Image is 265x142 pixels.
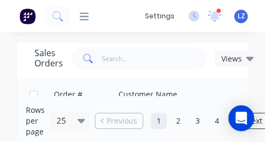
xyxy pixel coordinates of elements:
[26,105,45,137] span: Rows per page
[238,11,245,21] span: LZ
[209,113,225,129] a: Page 4
[34,48,63,69] h1: Sales Orders
[190,113,206,129] a: Page 3
[170,113,186,129] a: Page 2
[140,8,180,24] div: settings
[54,89,82,100] div: Order #
[19,8,36,24] img: Factory
[228,105,254,131] div: Open Intercom Messenger
[221,53,242,64] span: Views
[107,116,137,126] span: Previous
[95,116,143,126] a: Previous page
[102,48,207,69] input: Search...
[118,89,177,100] div: Customer Name
[151,113,167,129] a: Page 1 is your current page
